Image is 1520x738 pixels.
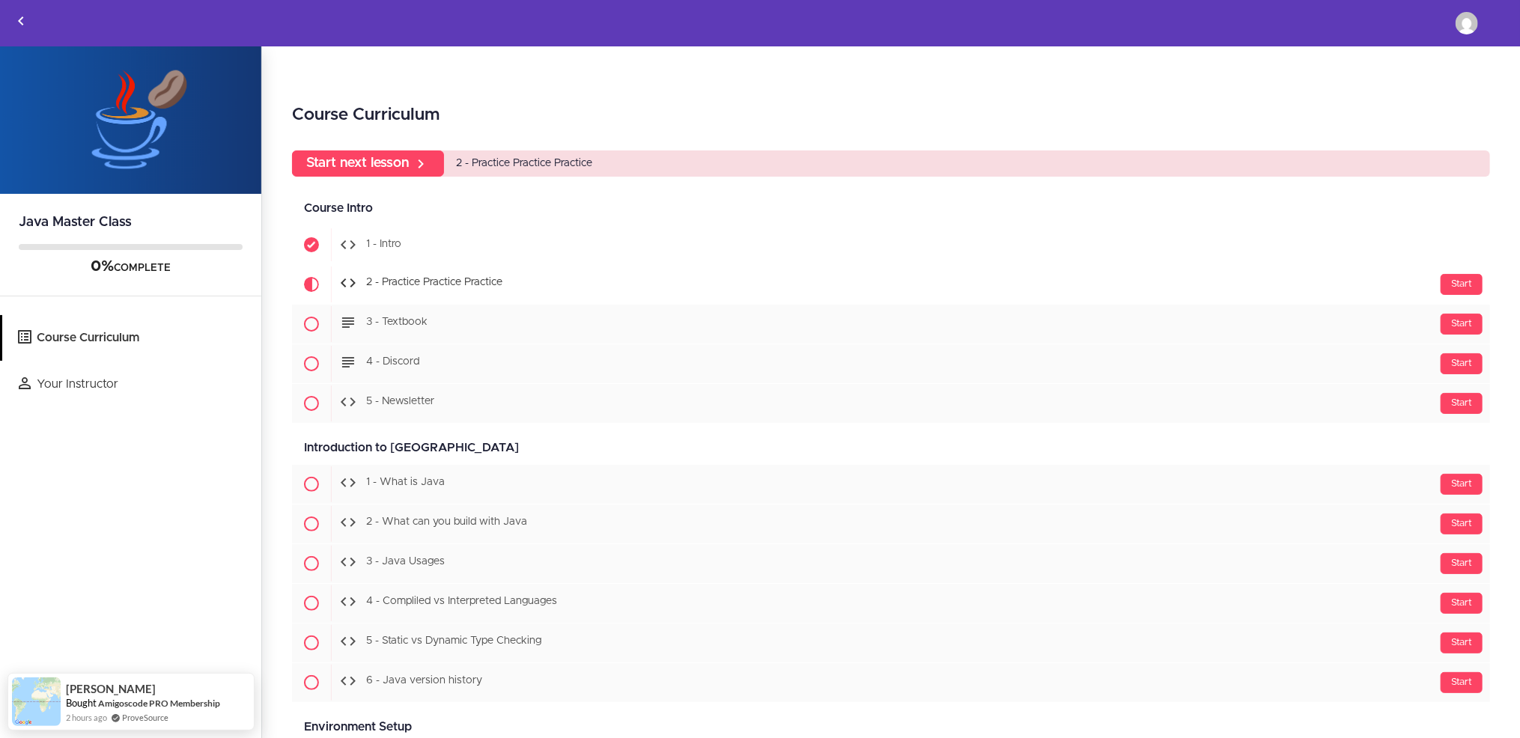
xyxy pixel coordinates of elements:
[66,683,156,695] span: [PERSON_NAME]
[1441,314,1483,335] div: Start
[366,357,419,368] span: 4 - Discord
[1441,474,1483,495] div: Start
[2,315,261,361] a: Course Curriculum
[366,557,445,567] span: 3 - Java Usages
[366,676,482,686] span: 6 - Java version history
[292,150,444,177] a: Start next lesson
[366,478,445,488] span: 1 - What is Java
[366,240,401,250] span: 1 - Intro
[456,158,592,168] span: 2 - Practice Practice Practice
[1441,274,1483,295] div: Start
[12,12,30,30] svg: Back to courses
[1456,12,1478,34] img: ravt91@gmail.com
[98,698,220,709] a: Amigoscode PRO Membership
[292,344,1490,383] a: Start 4 - Discord
[1441,672,1483,693] div: Start
[66,711,107,724] span: 2 hours ago
[366,397,434,407] span: 5 - Newsletter
[366,597,557,607] span: 4 - Compliled vs Interpreted Languages
[366,517,527,528] span: 2 - What can you build with Java
[292,623,1490,662] a: Start 5 - Static vs Dynamic Type Checking
[1441,593,1483,614] div: Start
[66,697,97,709] span: Bought
[292,225,1490,264] a: Completed item 1 - Intro
[12,677,61,726] img: provesource social proof notification image
[292,544,1490,583] a: Start 3 - Java Usages
[2,362,261,407] a: Your Instructor
[19,257,243,277] div: COMPLETE
[292,103,1490,128] h2: Course Curriculum
[292,584,1490,623] a: Start 4 - Compliled vs Interpreted Languages
[292,225,331,264] span: Completed item
[292,431,1490,465] div: Introduction to [GEOGRAPHIC_DATA]
[292,305,1490,344] a: Start 3 - Textbook
[1441,393,1483,414] div: Start
[1441,513,1483,534] div: Start
[366,636,541,647] span: 5 - Static vs Dynamic Type Checking
[292,465,1490,504] a: Start 1 - What is Java
[366,278,502,288] span: 2 - Practice Practice Practice
[292,504,1490,543] a: Start 2 - What can you build with Java
[91,259,114,274] span: 0%
[1441,353,1483,374] div: Start
[292,192,1490,225] div: Course Intro
[1441,632,1483,653] div: Start
[292,265,1490,304] a: Current item Start 2 - Practice Practice Practice
[122,713,168,722] a: ProveSource
[292,384,1490,423] a: Start 5 - Newsletter
[1441,553,1483,574] div: Start
[292,265,331,304] span: Current item
[1,1,41,46] a: Back to courses
[292,663,1490,702] a: Start 6 - Java version history
[366,317,428,328] span: 3 - Textbook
